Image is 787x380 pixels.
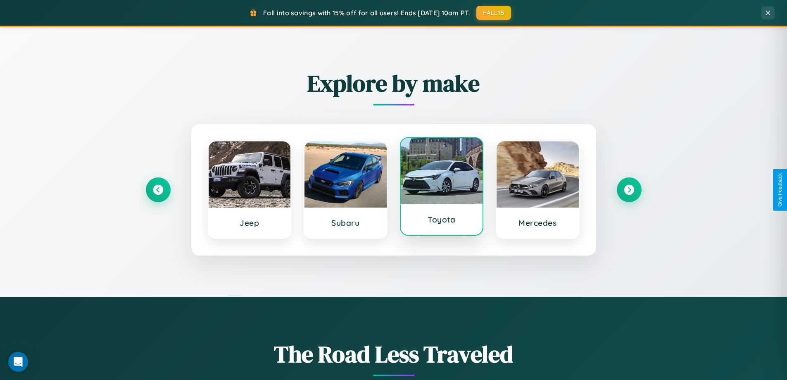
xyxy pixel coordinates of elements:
h1: The Road Less Traveled [146,338,642,370]
h3: Mercedes [505,218,571,228]
span: Fall into savings with 15% off for all users! Ends [DATE] 10am PT. [263,9,470,17]
h3: Jeep [217,218,283,228]
button: FALL15 [476,6,511,20]
h3: Subaru [313,218,378,228]
div: Open Intercom Messenger [8,352,28,372]
h3: Toyota [409,215,475,225]
h2: Explore by make [146,67,642,99]
div: Give Feedback [777,173,783,207]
